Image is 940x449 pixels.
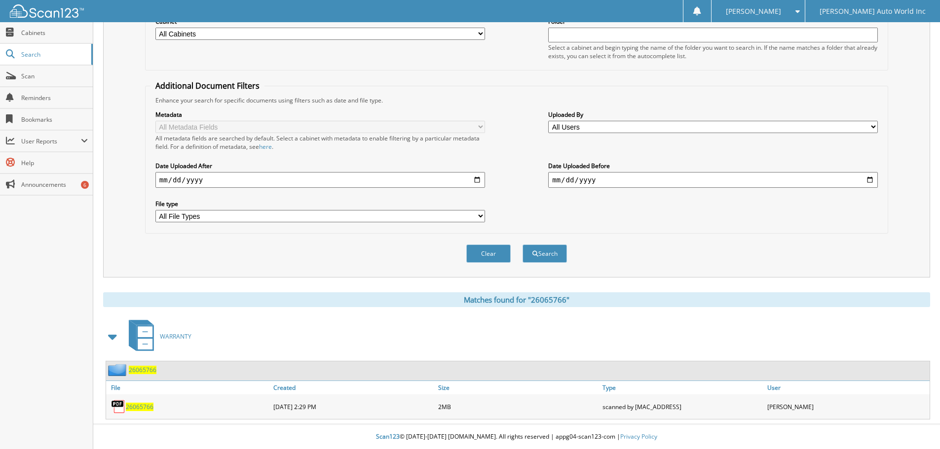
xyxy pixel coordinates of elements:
iframe: Chat Widget [891,402,940,449]
span: Scan [21,72,88,80]
a: here [259,142,272,151]
input: start [155,172,485,188]
div: Enhance your search for specific documents using filters such as date and file type. [150,96,883,104]
label: Date Uploaded Before [548,162,878,170]
span: Cabinets [21,29,88,37]
a: Privacy Policy [620,432,657,441]
a: File [106,381,271,394]
div: [PERSON_NAME] [765,397,930,416]
a: Created [271,381,436,394]
button: Clear [466,244,511,263]
a: 26065766 [126,403,153,411]
label: Date Uploaded After [155,162,485,170]
div: Matches found for "26065766" [103,292,930,307]
button: Search [523,244,567,263]
div: © [DATE]-[DATE] [DOMAIN_NAME]. All rights reserved | appg04-scan123-com | [93,425,940,449]
div: 6 [81,181,89,189]
span: User Reports [21,137,81,145]
label: File type [155,200,485,208]
img: PDF.png [111,399,126,414]
a: Size [436,381,601,394]
a: User [765,381,930,394]
div: [DATE] 2:29 PM [271,397,436,416]
img: folder2.png [108,364,129,376]
label: Uploaded By [548,110,878,119]
legend: Additional Document Filters [150,80,264,91]
input: end [548,172,878,188]
a: Type [600,381,765,394]
div: Select a cabinet and begin typing the name of the folder you want to search in. If the name match... [548,43,878,60]
span: Search [21,50,86,59]
span: Help [21,159,88,167]
span: [PERSON_NAME] Auto World Inc [820,8,926,14]
label: Metadata [155,110,485,119]
a: WARRANTY [123,317,191,356]
a: 26065766 [129,366,156,374]
div: All metadata fields are searched by default. Select a cabinet with metadata to enable filtering b... [155,134,485,151]
span: [PERSON_NAME] [726,8,781,14]
div: scanned by [MAC_ADDRESS] [600,397,765,416]
div: 2MB [436,397,601,416]
span: Scan123 [376,432,400,441]
span: WARRANTY [160,332,191,341]
img: scan123-logo-white.svg [10,4,84,18]
span: Reminders [21,94,88,102]
span: Bookmarks [21,115,88,124]
span: Announcements [21,180,88,189]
